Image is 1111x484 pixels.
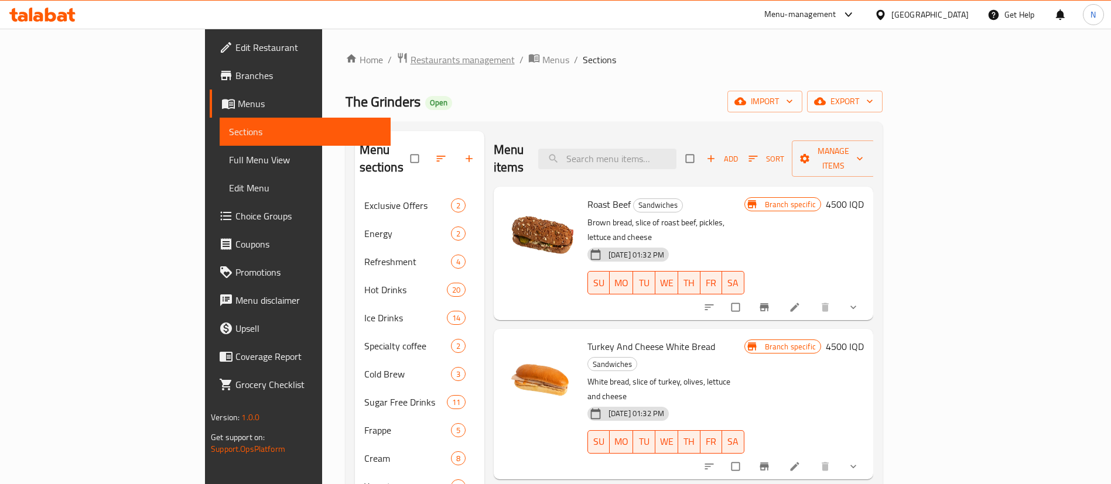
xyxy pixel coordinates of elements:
[364,395,447,409] div: Sugar Free Drinks
[452,425,465,436] span: 5
[346,88,421,115] span: The Grinders
[364,451,451,465] span: Cream
[722,271,744,294] button: SA
[840,454,869,479] button: show more
[451,255,466,269] div: items
[633,430,655,454] button: TU
[364,226,451,241] span: Energy
[241,410,259,425] span: 1.0.0
[355,416,484,444] div: Frappe5
[751,454,780,479] button: Branch-specific-item
[235,265,381,279] span: Promotions
[396,52,515,67] a: Restaurants management
[634,198,682,212] span: Sandwiches
[705,433,718,450] span: FR
[696,294,724,320] button: sort-choices
[364,423,451,437] span: Frappe
[847,301,859,313] svg: Show Choices
[812,454,840,479] button: delete
[451,451,466,465] div: items
[220,118,391,146] a: Sections
[211,410,240,425] span: Version:
[633,198,683,212] div: Sandwiches
[826,196,864,212] h6: 4500 IQD
[451,339,466,353] div: items
[727,433,740,450] span: SA
[587,338,715,355] span: Turkey And Cheese White Bread
[235,349,381,363] span: Coverage Report
[452,228,465,239] span: 2
[210,314,391,342] a: Upsell
[451,423,466,437] div: items
[210,33,391,61] a: Edit Restaurant
[748,152,784,166] span: Sort
[235,321,381,335] span: Upsell
[574,53,578,67] li: /
[812,294,840,320] button: delete
[789,301,803,313] a: Edit menu item
[503,338,578,413] img: Turkey And Cheese White Bread
[447,284,465,296] span: 20
[355,191,484,219] div: Exclusive Offers2
[660,274,674,291] span: WE
[364,339,451,353] span: Specialty coffee
[593,274,605,291] span: SU
[741,150,792,168] span: Sort items
[542,53,569,67] span: Menus
[404,147,428,170] span: Select all sections
[1091,8,1096,21] span: N
[425,98,452,108] span: Open
[588,358,637,371] span: Sandwiches
[587,271,610,294] button: SU
[722,430,744,454] button: SA
[760,341,821,352] span: Branch specific
[210,342,391,370] a: Coverage Report
[451,198,466,212] div: items
[604,249,669,260] span: [DATE] 01:32 PM
[700,271,723,294] button: FR
[807,91,883,112] button: export
[220,146,391,174] a: Full Menu View
[210,370,391,399] a: Grocery Checklist
[703,150,741,168] button: Add
[447,283,466,297] div: items
[528,52,569,67] a: Menus
[494,141,524,176] h2: Menu items
[210,202,391,230] a: Choice Groups
[746,150,787,168] button: Sort
[679,147,703,170] span: Select section
[355,332,484,360] div: Specialty coffee2
[678,271,700,294] button: TH
[847,461,859,472] svg: Show Choices
[346,52,883,67] nav: breadcrumb
[355,248,484,276] div: Refreshment4
[238,97,381,111] span: Menus
[614,433,628,450] span: MO
[706,152,738,166] span: Add
[633,271,655,294] button: TU
[737,94,793,109] span: import
[220,174,391,202] a: Edit Menu
[452,453,465,464] span: 8
[724,455,749,478] span: Select to update
[425,96,452,110] div: Open
[660,433,674,450] span: WE
[210,286,391,314] a: Menu disclaimer
[364,283,447,297] span: Hot Drinks
[355,276,484,304] div: Hot Drinks20
[235,293,381,307] span: Menu disclaimer
[355,360,484,388] div: Cold Brew3
[891,8,969,21] div: [GEOGRAPHIC_DATA]
[210,61,391,90] a: Branches
[210,258,391,286] a: Promotions
[355,304,484,332] div: Ice Drinks14
[696,454,724,479] button: sort-choices
[364,367,451,381] span: Cold Brew
[587,215,744,245] p: Brown bread, slice of roast beef, pickles, lettuce and cheese
[587,195,631,213] span: Roast Beef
